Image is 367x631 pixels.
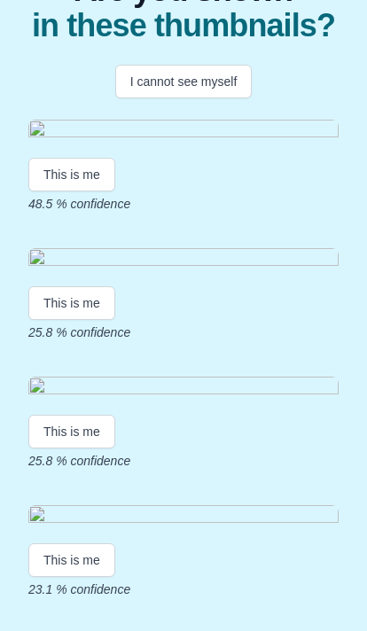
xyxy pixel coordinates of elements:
[28,506,339,530] img: c85b35bd2dc3e01f1f5c55d8961672f17c48cc23.gif
[28,324,339,342] p: 25.8 % confidence
[28,159,115,192] button: This is me
[28,196,339,214] p: 48.5 % confidence
[28,544,115,578] button: This is me
[32,9,335,44] span: in these thumbnails?
[28,453,339,471] p: 25.8 % confidence
[28,378,339,401] img: d4260213f7a7637890fda7e6d1cffec3352cd728.gif
[28,581,339,599] p: 23.1 % confidence
[28,287,115,321] button: This is me
[28,121,339,144] img: 2fdbd524f83e8b7620739e2732f7e4a71351d7e9.gif
[115,66,253,99] button: I cannot see myself
[28,249,339,273] img: 58cfc20dc37152db4c3a71cdabe4d54a41836ae0.gif
[28,416,115,449] button: This is me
